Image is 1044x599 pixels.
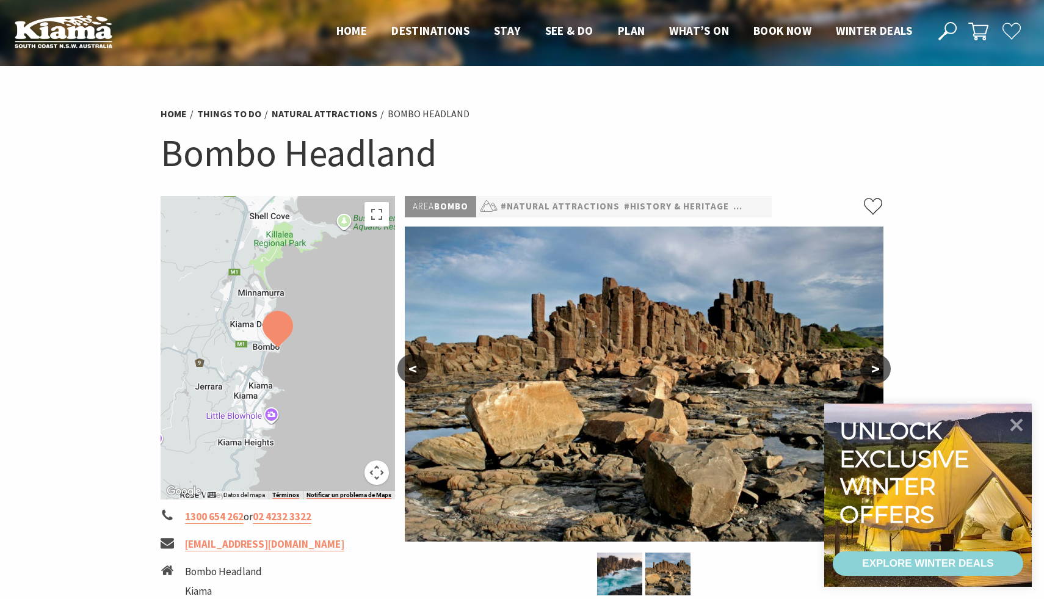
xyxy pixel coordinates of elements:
span: Home [336,23,368,38]
div: Unlock exclusive winter offers [839,417,974,528]
a: Natural Attractions [272,107,377,120]
img: Bombo Quarry [597,553,642,595]
button: > [860,354,891,383]
a: Home [161,107,187,120]
a: #Natural Attractions [501,199,620,214]
span: Winter Deals [836,23,912,38]
span: Area [413,200,434,212]
button: Combinaciones de teclas [208,491,216,499]
a: #History & Heritage [624,199,729,214]
span: Destinations [391,23,469,38]
a: [EMAIL_ADDRESS][DOMAIN_NAME] [185,537,344,551]
h1: Bombo Headland [161,128,883,178]
a: Notificar un problema de Maps [306,492,391,499]
p: Bombo [405,196,476,217]
button: Controles de visualización del mapa [364,460,389,485]
a: Abre esta zona en Google Maps (se abre en una nueva ventana) [164,484,204,499]
span: Book now [753,23,811,38]
li: Bombo Headland [185,564,303,580]
a: 1300 654 262 [185,510,244,524]
button: Cambiar a la vista en pantalla completa [364,202,389,227]
div: EXPLORE WINTER DEALS [862,551,993,576]
span: Plan [618,23,645,38]
img: Google [164,484,204,499]
span: What’s On [669,23,729,38]
a: Things To Do [197,107,261,120]
img: Bombo Quarry [645,553,691,595]
li: or [161,509,395,525]
span: Stay [494,23,521,38]
a: EXPLORE WINTER DEALS [833,551,1023,576]
nav: Main Menu [324,21,924,42]
img: Kiama Logo [15,15,112,48]
img: Bombo Quarry [405,227,883,542]
a: 02 4232 3322 [253,510,311,524]
a: Términos (se abre en una nueva pestaña) [272,492,299,499]
button: Datos del mapa [223,491,265,499]
li: Bombo Headland [388,106,469,122]
button: < [397,354,428,383]
span: See & Do [545,23,593,38]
